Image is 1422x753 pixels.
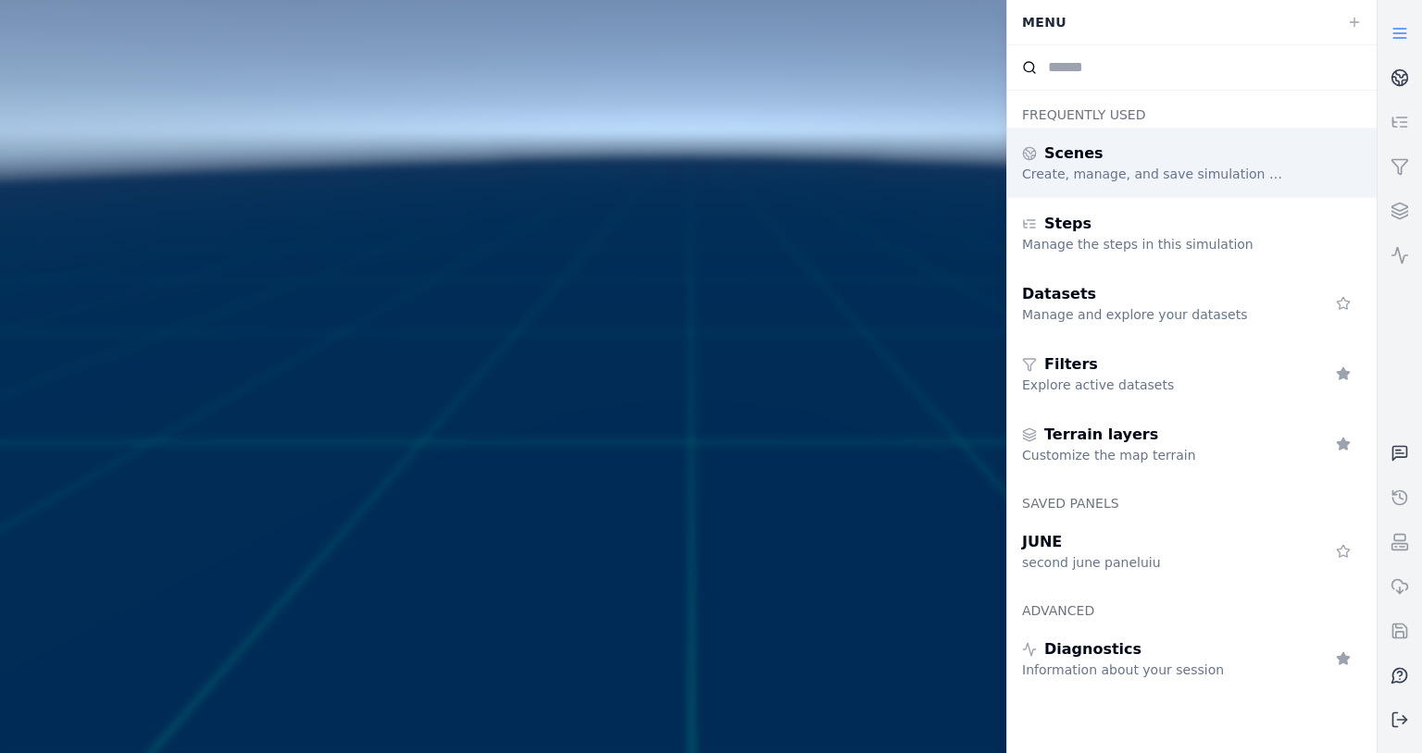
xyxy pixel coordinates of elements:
span: Diagnostics [1044,638,1141,660]
div: second june paneluiu [1022,553,1289,572]
div: Customize the map terrain [1022,446,1289,464]
span: Datasets [1022,283,1096,305]
div: Explore active datasets [1022,376,1289,394]
div: Manage and explore your datasets [1022,305,1289,324]
span: Steps [1044,213,1091,235]
span: Scenes [1044,142,1104,165]
div: Create, manage, and save simulation scenes [1022,165,1289,183]
div: Menu [1011,5,1336,40]
div: Saved panels [1007,479,1377,516]
div: Frequently Used [1007,91,1377,128]
div: Advanced [1007,586,1377,623]
span: Terrain layers [1044,424,1158,446]
span: Filters [1044,353,1098,376]
span: JUNE [1022,531,1062,553]
div: Information about your session [1022,660,1289,679]
div: Manage the steps in this simulation [1022,235,1289,253]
